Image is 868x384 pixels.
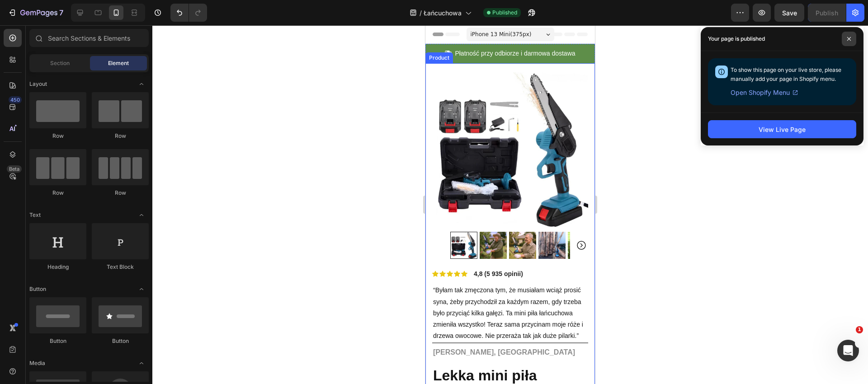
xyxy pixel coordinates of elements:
[492,9,517,17] span: Published
[29,337,86,345] div: Button
[424,8,462,18] span: Łańcuchowa
[29,211,41,219] span: Text
[29,80,47,88] span: Layout
[134,77,149,91] span: Toggle open
[134,356,149,370] span: Toggle open
[170,4,207,22] div: Undo/Redo
[731,66,841,82] span: To show this page on your live store, please manually add your page in Shopify menu.
[134,208,149,222] span: Toggle open
[425,25,595,384] iframe: Design area
[29,189,86,197] div: Row
[808,4,846,22] button: Publish
[7,165,22,173] div: Beta
[92,189,149,197] div: Row
[856,326,863,333] span: 1
[29,285,46,293] span: Button
[134,282,149,296] span: Toggle open
[708,120,856,138] button: View Live Page
[29,359,45,367] span: Media
[59,7,63,18] p: 7
[108,59,129,67] span: Element
[816,8,838,18] div: Publish
[50,59,70,67] span: Section
[837,340,859,361] iframe: Intercom live chat
[92,132,149,140] div: Row
[92,337,149,345] div: Button
[92,263,149,271] div: Text Block
[29,263,86,271] div: Heading
[9,96,22,103] div: 450
[774,4,804,22] button: Save
[4,4,67,22] button: 7
[731,87,790,98] span: Open Shopify Menu
[759,125,806,134] div: View Live Page
[420,8,422,18] span: /
[782,9,797,17] span: Save
[29,132,86,140] div: Row
[29,29,149,47] input: Search Sections & Elements
[708,34,765,43] p: Your page is published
